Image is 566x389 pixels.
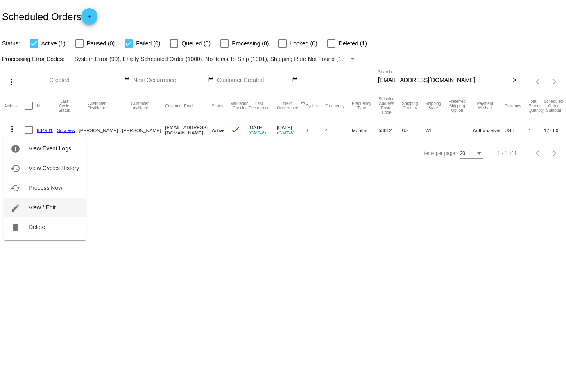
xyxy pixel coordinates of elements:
span: View Cycles History [29,165,79,171]
mat-icon: delete [11,223,20,232]
span: View Event Logs [29,145,71,152]
mat-icon: info [11,144,20,154]
mat-icon: edit [11,203,20,213]
span: View / Edit [29,204,56,211]
mat-icon: cached [11,183,20,193]
span: Delete [29,224,45,230]
mat-icon: history [11,164,20,173]
span: Process Now [29,184,62,191]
